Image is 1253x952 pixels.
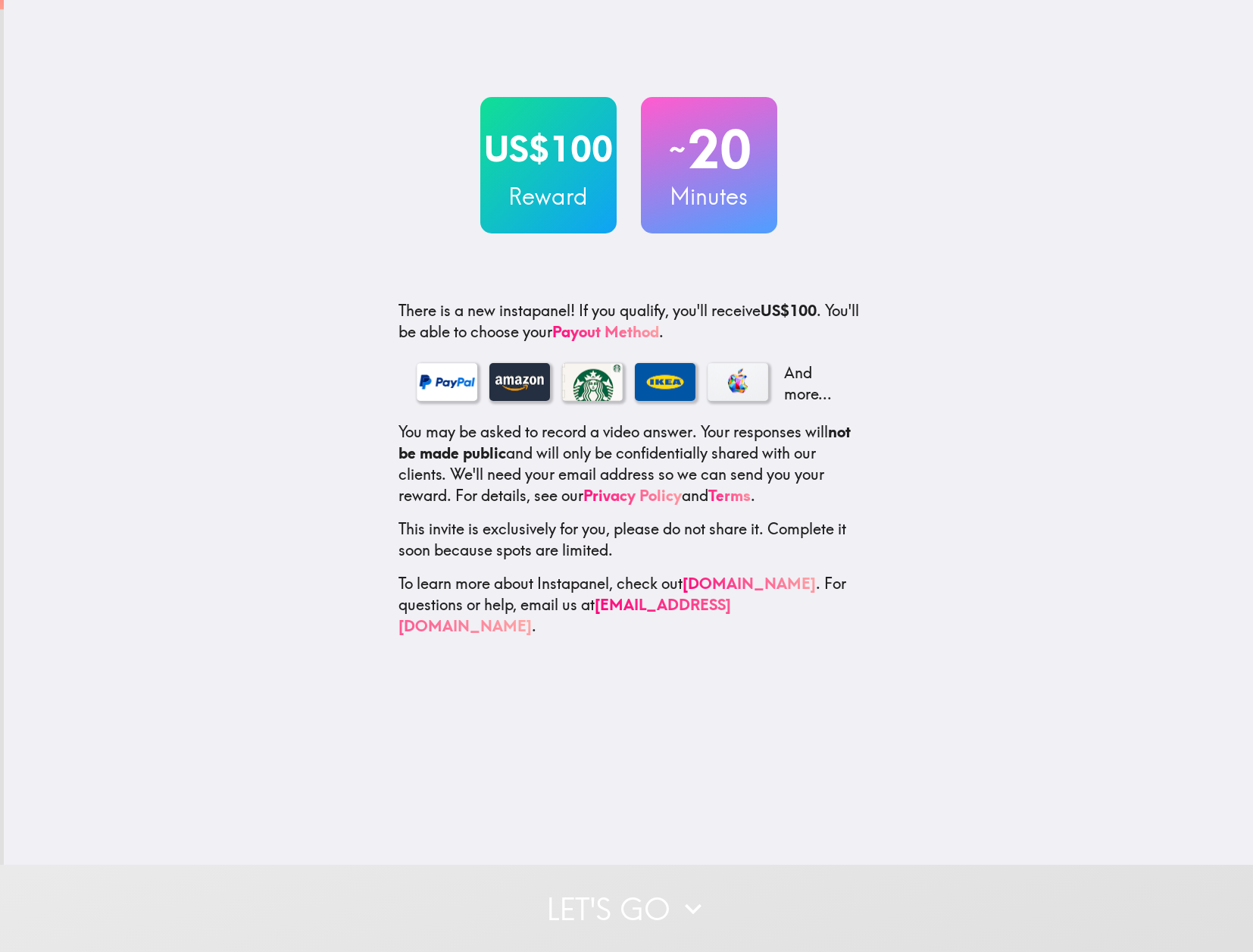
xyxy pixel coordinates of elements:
a: [DOMAIN_NAME] [683,574,816,593]
a: [EMAIL_ADDRESS][DOMAIN_NAME] [398,595,731,635]
b: not be made public [398,422,851,462]
p: You may be asked to record a video answer. Your responses will and will only be confidentially sh... [398,421,859,506]
h2: US$100 [480,118,617,180]
a: Payout Method [552,322,659,341]
p: And more... [780,362,841,405]
a: Terms [708,486,751,505]
b: US$100 [761,301,817,320]
span: There is a new instapanel! [398,301,575,320]
p: To learn more about Instapanel, check out . For questions or help, email us at . [398,573,859,637]
h3: Minutes [641,180,777,212]
p: This invite is exclusively for you, please do not share it. Complete it soon because spots are li... [398,518,859,561]
span: ~ [667,127,688,172]
p: If you qualify, you'll receive . You'll be able to choose your . [398,300,859,343]
h2: 20 [641,118,777,180]
a: Privacy Policy [583,486,682,505]
h3: Reward [480,180,617,212]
